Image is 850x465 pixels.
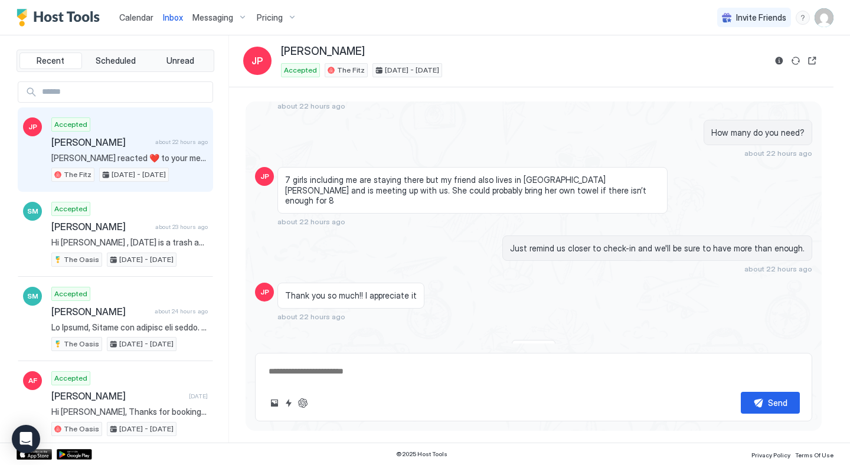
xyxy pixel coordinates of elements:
span: Hi [PERSON_NAME] , [DATE] is a trash and recycling pick-up day. If you're able, please bring the ... [51,237,208,248]
a: Terms Of Use [795,448,833,460]
span: Lo Ipsumd, Sitame con adipisc eli seddo. Ei'te incidid utl etdo magnaa Eni Admin ven quis no exer... [51,322,208,333]
button: Unread [149,53,211,69]
span: [DATE] - [DATE] [119,339,174,349]
span: [DATE] - [DATE] [119,424,174,434]
span: about 24 hours ago [155,307,208,315]
span: How many do you need? [711,127,805,138]
span: [PERSON_NAME] reacted ❤️ to your message "BTW, I’ll make sure there are 7 Beach chairs and 3 umbr... [51,153,208,163]
span: Privacy Policy [751,451,790,459]
span: about 22 hours ago [277,217,345,226]
a: Privacy Policy [751,448,790,460]
span: The Fitz [337,65,365,76]
span: about 22 hours ago [277,312,345,321]
span: [PERSON_NAME] [281,45,365,58]
a: Host Tools Logo [17,9,105,27]
span: Invite Friends [736,12,786,23]
span: SM [27,291,38,302]
button: Sync reservation [789,54,803,68]
span: about 22 hours ago [744,264,812,273]
div: tab-group [17,50,214,72]
span: Thank you so much!! I appreciate it [285,290,417,301]
span: Scheduled [96,55,136,66]
span: 7 girls including me are staying there but my friend also lives in [GEOGRAPHIC_DATA][PERSON_NAME]... [285,175,660,206]
span: JP [260,287,269,297]
span: about 22 hours ago [744,149,812,158]
span: SM [27,206,38,217]
span: Messaging [192,12,233,23]
button: Recent [19,53,82,69]
button: ChatGPT Auto Reply [296,396,310,410]
a: App Store [17,449,52,460]
span: The Oasis [64,424,99,434]
span: © 2025 Host Tools [396,450,447,458]
span: [DATE] - [DATE] [112,169,166,180]
span: Accepted [54,373,87,384]
span: Recent [37,55,64,66]
span: [DATE] - [DATE] [385,65,439,76]
a: Calendar [119,11,153,24]
a: Inbox [163,11,183,24]
span: The Oasis [64,339,99,349]
span: Hi [PERSON_NAME], Thanks for booking our place. You are welcome to check-in anytime after 3PM [DA... [51,407,208,417]
span: The Fitz [64,169,91,180]
button: Open reservation [805,54,819,68]
span: Calendar [119,12,153,22]
span: JP [260,171,269,182]
span: [DATE] - [DATE] [119,254,174,265]
span: The Oasis [64,254,99,265]
span: Inbox [163,12,183,22]
span: AF [28,375,37,386]
span: Accepted [54,119,87,130]
input: Input Field [37,82,212,102]
span: [PERSON_NAME] [51,306,150,317]
span: JP [251,54,263,68]
span: JP [28,122,37,132]
button: Scheduled [84,53,147,69]
span: [DATE] [189,392,208,400]
span: Just remind us closer to check-in and we'll be sure to have more than enough. [510,243,805,254]
div: Send [768,397,787,409]
div: menu [796,11,810,25]
span: Accepted [54,204,87,214]
span: about 22 hours ago [277,101,345,110]
div: User profile [815,8,833,27]
div: Open Intercom Messenger [12,425,40,453]
span: [PERSON_NAME] [51,390,184,402]
span: about 22 hours ago [155,138,208,146]
span: about 23 hours ago [155,223,208,231]
span: Pricing [257,12,283,23]
a: Google Play Store [57,449,92,460]
span: Terms Of Use [795,451,833,459]
span: [PERSON_NAME] [51,136,151,148]
span: Unread [166,55,194,66]
button: Reservation information [772,54,786,68]
button: Quick reply [282,396,296,410]
button: Send [741,392,800,414]
span: Accepted [54,289,87,299]
button: Upload image [267,396,282,410]
span: Accepted [284,65,317,76]
span: [PERSON_NAME] [51,221,151,232]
